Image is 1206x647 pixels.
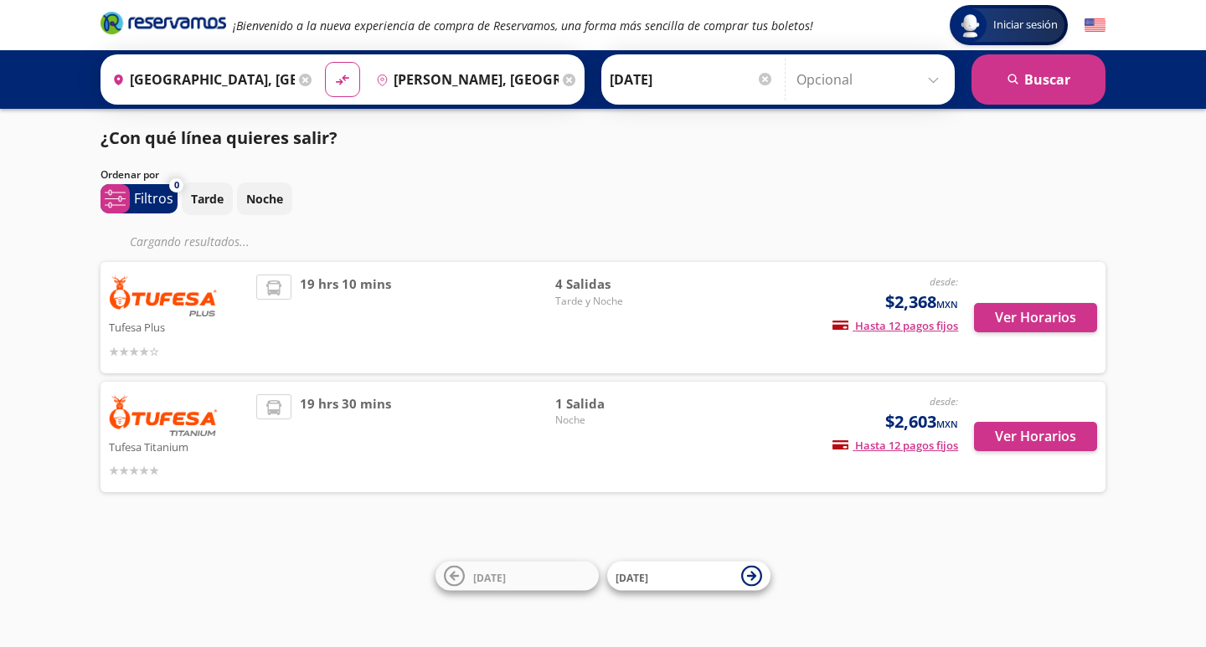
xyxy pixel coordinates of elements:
[832,318,958,333] span: Hasta 12 pagos fijos
[971,54,1105,105] button: Buscar
[885,290,958,315] span: $2,368
[930,394,958,408] em: desde:
[109,394,218,436] img: Tufesa Titanium
[246,190,283,208] p: Noche
[987,17,1064,33] span: Iniciar sesión
[796,59,946,100] input: Opcional
[134,188,173,208] p: Filtros
[607,562,770,591] button: [DATE]
[974,422,1097,451] button: Ver Horarios
[100,126,338,151] p: ¿Con qué línea quieres salir?
[191,190,224,208] p: Tarde
[237,182,292,215] button: Noche
[555,275,673,294] span: 4 Salidas
[174,178,179,193] span: 0
[930,275,958,289] em: desde:
[936,418,958,430] small: MXN
[435,562,599,591] button: [DATE]
[109,275,218,316] img: Tufesa Plus
[1085,15,1105,36] button: English
[100,10,226,40] a: Brand Logo
[555,394,673,413] span: 1 Salida
[473,570,506,584] span: [DATE]
[106,59,295,100] input: Buscar Origen
[100,10,226,35] i: Brand Logo
[109,316,248,336] p: Tufesa Plus
[130,234,250,249] em: Cargando resultados ...
[233,18,813,33] em: ¡Bienvenido a la nueva experiencia de compra de Reservamos, una forma más sencilla de comprar tus...
[616,570,648,584] span: [DATE]
[936,298,958,311] small: MXN
[100,184,178,213] button: 0Filtros
[109,436,248,456] p: Tufesa Titanium
[300,394,391,480] span: 19 hrs 30 mins
[885,409,958,434] span: $2,603
[100,167,159,182] p: Ordenar por
[610,59,774,100] input: Elegir Fecha
[832,438,958,453] span: Hasta 12 pagos fijos
[182,182,233,215] button: Tarde
[555,413,673,428] span: Noche
[300,275,391,361] span: 19 hrs 10 mins
[369,59,559,100] input: Buscar Destino
[555,294,673,309] span: Tarde y Noche
[974,303,1097,332] button: Ver Horarios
